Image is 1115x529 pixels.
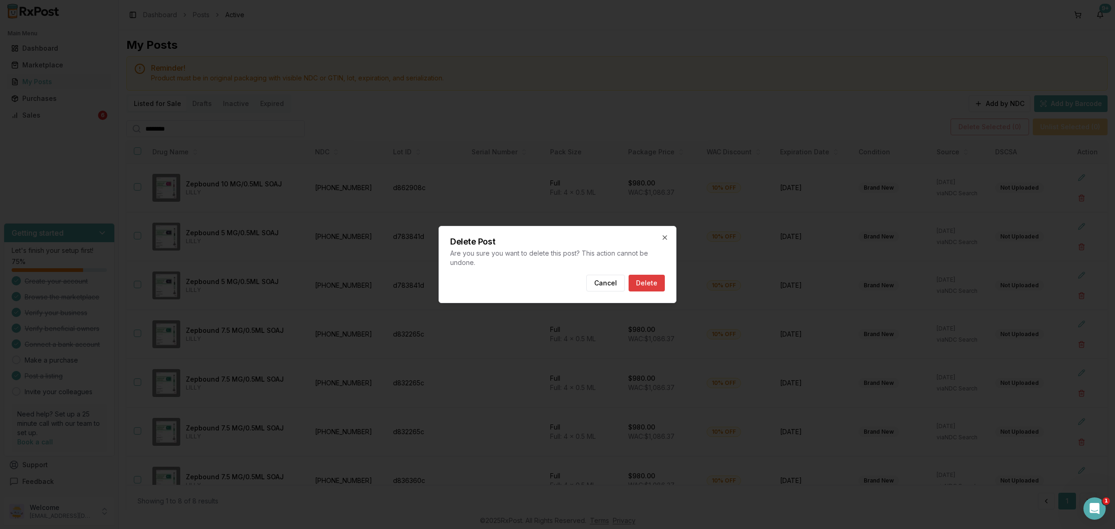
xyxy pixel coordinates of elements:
[450,249,665,267] p: Are you sure you want to delete this post? This action cannot be undone.
[629,275,665,291] button: Delete
[450,238,665,246] h2: Delete Post
[586,275,625,291] button: Cancel
[1083,497,1106,520] iframe: Intercom live chat
[1102,497,1110,505] span: 1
